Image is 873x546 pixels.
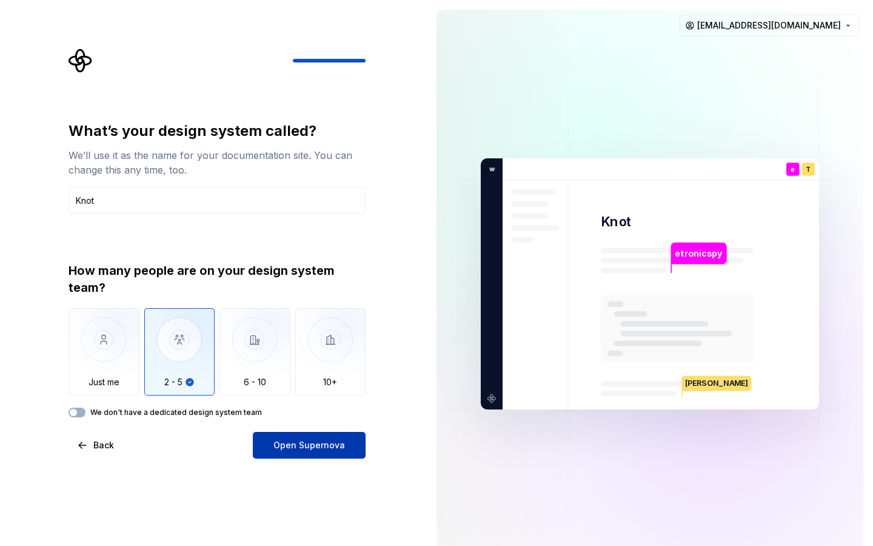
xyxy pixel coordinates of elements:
[69,432,124,459] button: Back
[69,49,93,73] svg: Supernova Logo
[791,166,795,173] p: e
[683,376,751,391] p: [PERSON_NAME]
[253,432,366,459] button: Open Supernova
[675,247,722,260] p: etronicspy
[273,439,345,451] span: Open Supernova
[485,164,495,175] p: w
[680,15,858,36] button: [EMAIL_ADDRESS][DOMAIN_NAME]
[801,163,815,176] div: T
[69,121,366,141] div: What’s your design system called?
[69,262,366,296] div: How many people are on your design system team?
[697,19,841,32] span: [EMAIL_ADDRESS][DOMAIN_NAME]
[69,148,366,177] div: We’ll use it as the name for your documentation site. You can change this any time, too.
[93,439,114,451] span: Back
[69,187,366,214] input: Design system name
[90,408,262,417] label: We don't have a dedicated design system team
[601,213,631,231] p: Knot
